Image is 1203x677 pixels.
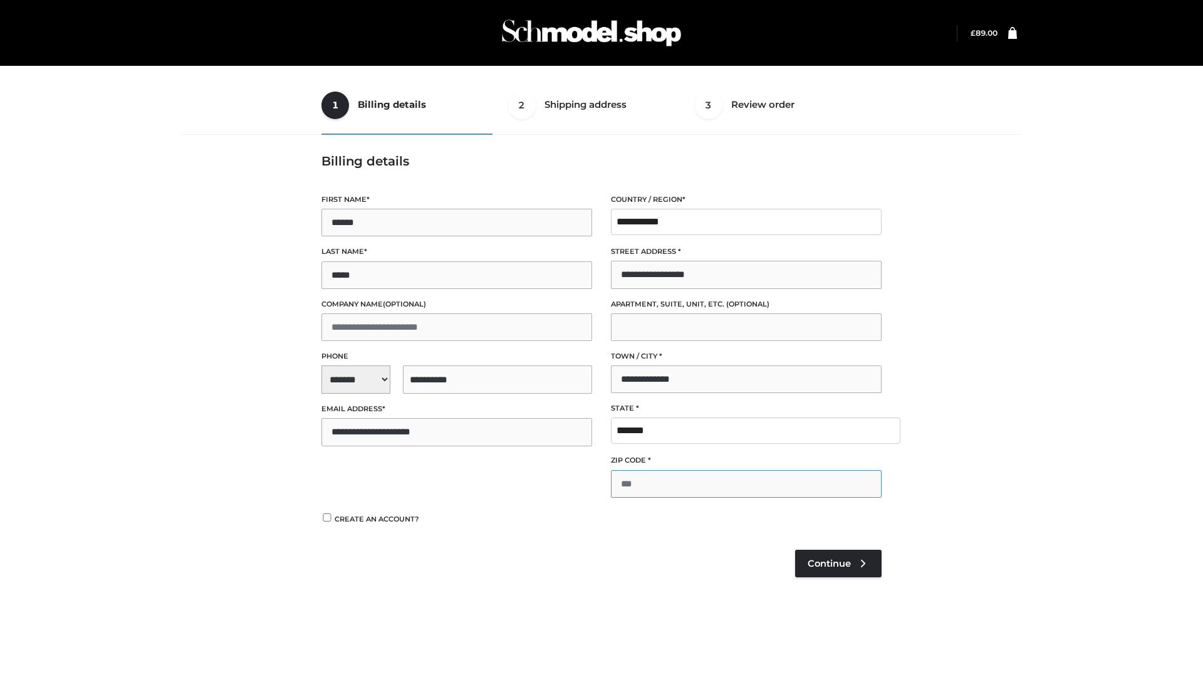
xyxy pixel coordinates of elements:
label: Company name [321,298,592,310]
label: Country / Region [611,194,882,206]
span: Continue [808,558,851,569]
bdi: 89.00 [971,28,997,38]
label: Street address [611,246,882,258]
label: Last name [321,246,592,258]
label: Email address [321,403,592,415]
label: ZIP Code [611,454,882,466]
span: £ [971,28,976,38]
span: (optional) [383,300,426,308]
label: Phone [321,350,592,362]
label: State [611,402,882,414]
span: (optional) [726,300,769,308]
label: Apartment, suite, unit, etc. [611,298,882,310]
label: First name [321,194,592,206]
h3: Billing details [321,154,882,169]
img: Schmodel Admin 964 [497,8,685,58]
a: £89.00 [971,28,997,38]
label: Town / City [611,350,882,362]
input: Create an account? [321,513,333,522]
span: Create an account? [335,515,419,523]
a: Continue [795,550,882,577]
